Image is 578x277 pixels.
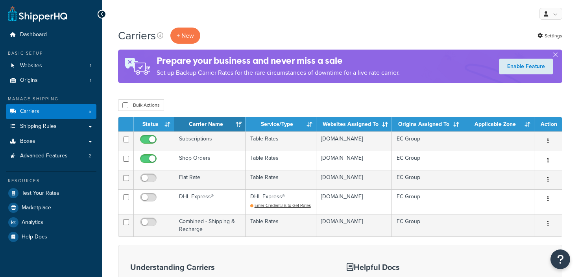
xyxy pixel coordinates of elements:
[157,67,400,78] p: Set up Backup Carrier Rates for the rare circumstances of downtime for a live rate carrier.
[6,73,96,88] a: Origins 1
[22,219,43,226] span: Analytics
[130,263,327,271] h3: Understanding Carriers
[392,131,463,151] td: EC Group
[499,59,553,74] a: Enable Feature
[316,151,392,170] td: [DOMAIN_NAME]
[6,215,96,229] a: Analytics
[22,205,51,211] span: Marketplace
[550,249,570,269] button: Open Resource Center
[90,63,91,69] span: 1
[537,30,562,41] a: Settings
[89,108,91,115] span: 5
[316,189,392,214] td: [DOMAIN_NAME]
[534,117,562,131] th: Action
[246,189,317,214] td: DHL Express®
[6,59,96,73] li: Websites
[6,201,96,215] a: Marketplace
[20,31,47,38] span: Dashboard
[20,138,35,145] span: Boxes
[89,153,91,159] span: 2
[118,99,164,111] button: Bulk Actions
[157,54,400,67] h4: Prepare your business and never miss a sale
[174,131,246,151] td: Subscriptions
[20,153,68,159] span: Advanced Features
[392,117,463,131] th: Origins Assigned To: activate to sort column ascending
[6,230,96,244] a: Help Docs
[20,77,38,84] span: Origins
[134,117,174,131] th: Status: activate to sort column ascending
[174,214,246,236] td: Combined - Shipping & Recharge
[6,59,96,73] a: Websites 1
[90,77,91,84] span: 1
[6,104,96,119] a: Carriers 5
[6,177,96,184] div: Resources
[6,28,96,42] a: Dashboard
[6,73,96,88] li: Origins
[170,28,200,44] button: + New
[6,186,96,200] a: Test Your Rates
[316,131,392,151] td: [DOMAIN_NAME]
[8,6,67,22] a: ShipperHQ Home
[250,202,311,209] a: Enter Credentials to Get Rates
[316,170,392,189] td: [DOMAIN_NAME]
[392,170,463,189] td: EC Group
[255,202,311,209] span: Enter Credentials to Get Rates
[6,50,96,57] div: Basic Setup
[6,149,96,163] a: Advanced Features 2
[174,170,246,189] td: Flat Rate
[316,214,392,236] td: [DOMAIN_NAME]
[246,117,317,131] th: Service/Type: activate to sort column ascending
[20,63,42,69] span: Websites
[392,151,463,170] td: EC Group
[174,151,246,170] td: Shop Orders
[347,263,449,271] h3: Helpful Docs
[174,117,246,131] th: Carrier Name: activate to sort column ascending
[20,123,57,130] span: Shipping Rules
[246,151,317,170] td: Table Rates
[22,190,59,197] span: Test Your Rates
[392,189,463,214] td: EC Group
[6,134,96,149] a: Boxes
[316,117,392,131] th: Websites Assigned To: activate to sort column ascending
[174,189,246,214] td: DHL Express®
[463,117,534,131] th: Applicable Zone: activate to sort column ascending
[246,170,317,189] td: Table Rates
[118,28,156,43] h1: Carriers
[20,108,39,115] span: Carriers
[246,131,317,151] td: Table Rates
[246,214,317,236] td: Table Rates
[6,104,96,119] li: Carriers
[6,149,96,163] li: Advanced Features
[392,214,463,236] td: EC Group
[6,96,96,102] div: Manage Shipping
[22,234,47,240] span: Help Docs
[6,119,96,134] a: Shipping Rules
[118,50,157,83] img: ad-rules-rateshop-fe6ec290ccb7230408bd80ed9643f0289d75e0ffd9eb532fc0e269fcd187b520.png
